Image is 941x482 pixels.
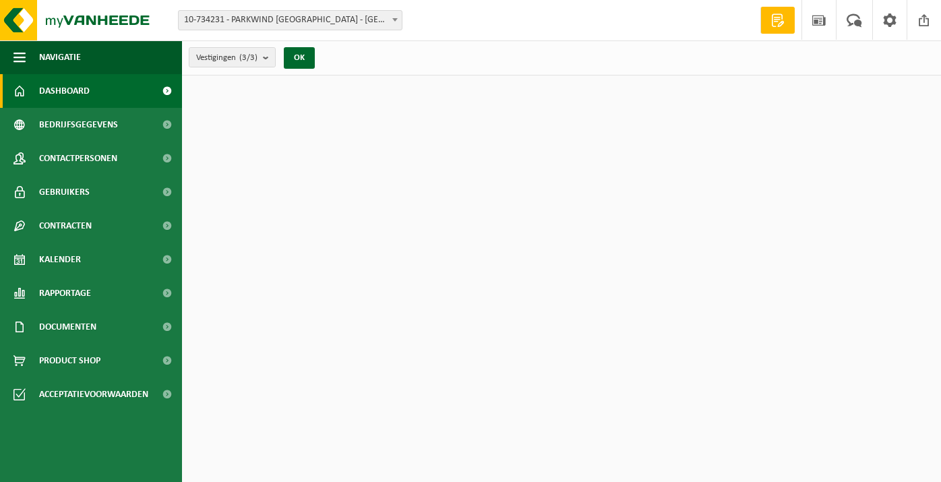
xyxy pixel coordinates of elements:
span: Contracten [39,209,92,243]
span: Bedrijfsgegevens [39,108,118,142]
span: Rapportage [39,276,91,310]
span: Dashboard [39,74,90,108]
span: Acceptatievoorwaarden [39,378,148,411]
span: 10-734231 - PARKWIND NV - LEUVEN [179,11,402,30]
count: (3/3) [239,53,257,62]
span: Kalender [39,243,81,276]
span: 10-734231 - PARKWIND NV - LEUVEN [178,10,402,30]
span: Product Shop [39,344,100,378]
button: Vestigingen(3/3) [189,47,276,67]
button: OK [284,47,315,69]
span: Documenten [39,310,96,344]
span: Vestigingen [196,48,257,68]
span: Navigatie [39,40,81,74]
span: Contactpersonen [39,142,117,175]
span: Gebruikers [39,175,90,209]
